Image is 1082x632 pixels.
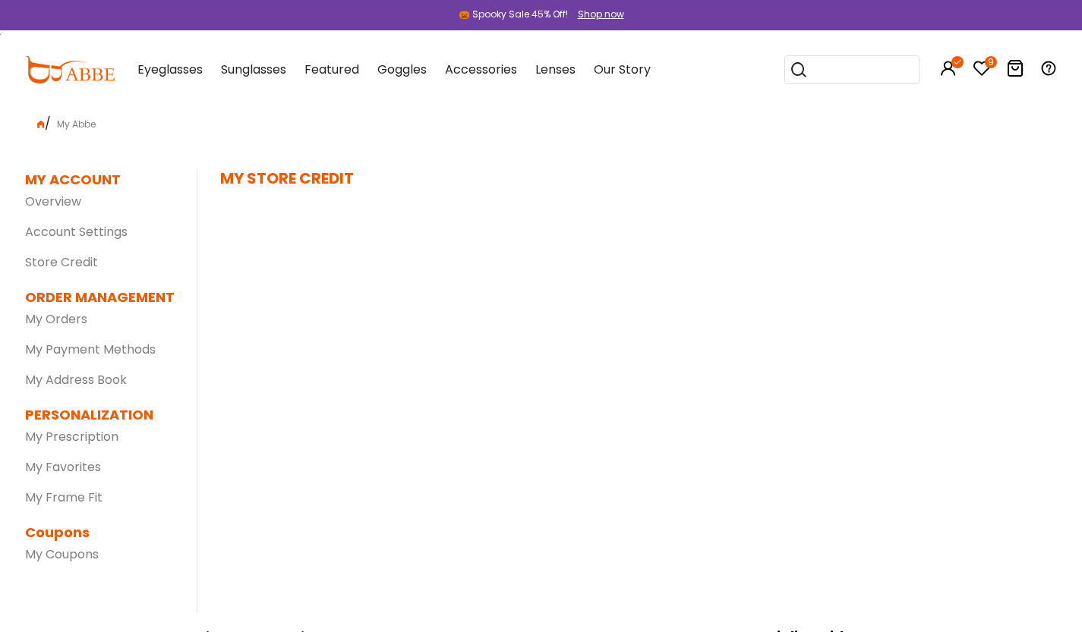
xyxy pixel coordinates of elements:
a: Store Credit [25,253,98,271]
a: My Frame Fit [25,489,103,506]
span: Featured [304,61,359,78]
a: Overview [25,193,81,210]
i: 9 [985,56,997,68]
a: Account Settings [25,223,128,241]
a: My Orders [25,310,87,328]
a: My Payment Methods [25,341,156,358]
a: My Coupons [25,546,99,563]
a: My Address Book [25,371,127,388]
div: / [25,108,1058,133]
a: My Prescription [25,428,118,445]
span: Accessories [445,61,517,78]
span: Our Story [594,61,651,78]
dt: MY ACCOUNT [25,169,121,190]
span: My Abbe [51,118,102,130]
div: 🎃 Spooky Sale 45% Off! [459,8,568,21]
a: Shop now [570,8,624,20]
a: 9 [973,62,991,80]
span: Sunglasses [221,61,286,78]
div: Shop now [578,8,624,21]
span: Eyeglasses [137,61,203,78]
a: My Favorites [25,458,101,476]
dt: Coupons [25,522,175,542]
span: Goggles [377,61,427,78]
span: Lenses [535,61,576,78]
h5: MY STORE CREDIT [220,169,1046,187]
dt: ORDER MANAGEMENT [25,287,175,307]
img: home.png [37,121,45,128]
dt: PERSONALIZATION [25,404,175,425]
img: abbeglasses.com [25,56,115,83]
